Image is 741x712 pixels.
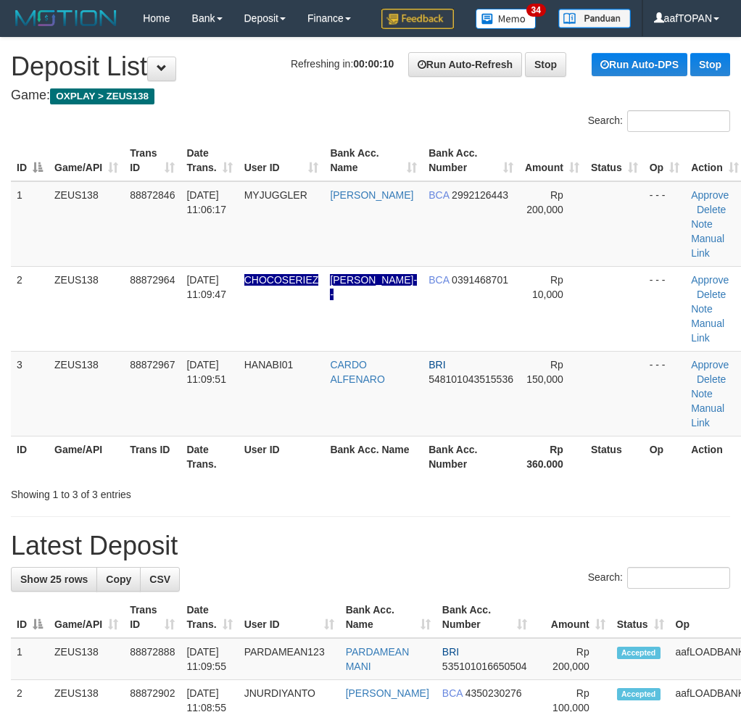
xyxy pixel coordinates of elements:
a: Delete [697,204,726,215]
th: Bank Acc. Name: activate to sort column ascending [340,597,436,638]
span: OXPLAY > ZEUS138 [50,88,154,104]
a: Approve [691,274,729,286]
th: Rp 360.000 [519,436,585,477]
a: Show 25 rows [11,567,97,592]
span: Copy 548101043515536 to clipboard [429,373,513,385]
div: Showing 1 to 3 of 3 entries [11,481,298,502]
input: Search: [627,110,730,132]
label: Search: [588,110,730,132]
a: Manual Link [691,402,724,429]
td: - - - [644,181,685,267]
th: Bank Acc. Name [324,436,423,477]
td: [DATE] 11:09:55 [181,638,238,680]
th: Date Trans.: activate to sort column ascending [181,140,238,181]
span: 88872967 [130,359,175,371]
span: BCA [429,274,449,286]
td: ZEUS138 [49,638,124,680]
td: ZEUS138 [49,266,124,351]
h1: Latest Deposit [11,531,730,560]
th: Trans ID [124,436,181,477]
a: Note [691,218,713,230]
th: Game/API: activate to sort column ascending [49,140,124,181]
span: Copy [106,574,131,585]
span: CSV [149,574,170,585]
a: Stop [525,52,566,77]
th: Amount: activate to sort column ascending [519,140,585,181]
span: Copy 4350230276 to clipboard [465,687,522,699]
img: panduan.png [558,9,631,28]
h4: Game: [11,88,730,103]
td: 1 [11,638,49,680]
a: Delete [697,289,726,300]
strong: 00:00:10 [353,58,394,70]
th: Status: activate to sort column ascending [585,140,644,181]
th: User ID: activate to sort column ascending [239,140,325,181]
td: ZEUS138 [49,351,124,436]
td: 88872888 [124,638,181,680]
th: Bank Acc. Name: activate to sort column ascending [324,140,423,181]
img: Button%20Memo.svg [476,9,537,29]
th: Trans ID: activate to sort column ascending [124,140,181,181]
a: Note [691,388,713,400]
span: [DATE] 11:06:17 [186,189,226,215]
th: Game/API [49,436,124,477]
a: PARDAMEAN MANI [346,646,410,672]
a: Manual Link [691,318,724,344]
span: Rp 200,000 [526,189,563,215]
span: BCA [442,687,463,699]
a: Approve [691,189,729,201]
a: [PERSON_NAME]-- [330,274,417,300]
span: BRI [429,359,445,371]
a: CSV [140,567,180,592]
span: Rp 10,000 [532,274,563,300]
span: MYJUGGLER [244,189,307,201]
a: Run Auto-DPS [592,53,687,76]
th: Game/API: activate to sort column ascending [49,597,124,638]
td: Rp 200,000 [533,638,611,680]
th: ID [11,436,49,477]
a: Run Auto-Refresh [408,52,522,77]
input: Search: [627,567,730,589]
a: Manual Link [691,233,724,259]
th: Bank Acc. Number [423,436,519,477]
span: [DATE] 11:09:51 [186,359,226,385]
a: Note [691,303,713,315]
span: HANABI01 [244,359,294,371]
span: BRI [442,646,459,658]
td: 1 [11,181,49,267]
a: [PERSON_NAME] [346,687,429,699]
span: BCA [429,189,449,201]
span: Nama rekening ada tanda titik/strip, harap diedit [244,274,319,286]
a: Delete [697,373,726,385]
span: Copy 2992126443 to clipboard [452,189,508,201]
span: Copy 0391468701 to clipboard [452,274,508,286]
span: Refreshing in: [291,58,394,70]
span: 88872846 [130,189,175,201]
th: Op: activate to sort column ascending [644,140,685,181]
th: Status: activate to sort column ascending [611,597,670,638]
img: Feedback.jpg [381,9,454,29]
th: ID: activate to sort column descending [11,597,49,638]
th: Date Trans. [181,436,238,477]
span: Accepted [617,688,661,700]
span: 88872964 [130,274,175,286]
img: MOTION_logo.png [11,7,121,29]
span: Show 25 rows [20,574,88,585]
td: PARDAMEAN123 [239,638,340,680]
span: 34 [526,4,546,17]
a: Approve [691,359,729,371]
td: - - - [644,351,685,436]
a: CARDO ALFENARO [330,359,384,385]
th: Status [585,436,644,477]
th: Date Trans.: activate to sort column ascending [181,597,238,638]
span: [DATE] 11:09:47 [186,274,226,300]
th: ID: activate to sort column descending [11,140,49,181]
th: Amount: activate to sort column ascending [533,597,611,638]
a: Stop [690,53,730,76]
h1: Deposit List [11,52,730,81]
th: Op [644,436,685,477]
a: Copy [96,567,141,592]
span: Copy 535101016650504 to clipboard [442,661,527,672]
th: User ID: activate to sort column ascending [239,597,340,638]
td: ZEUS138 [49,181,124,267]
